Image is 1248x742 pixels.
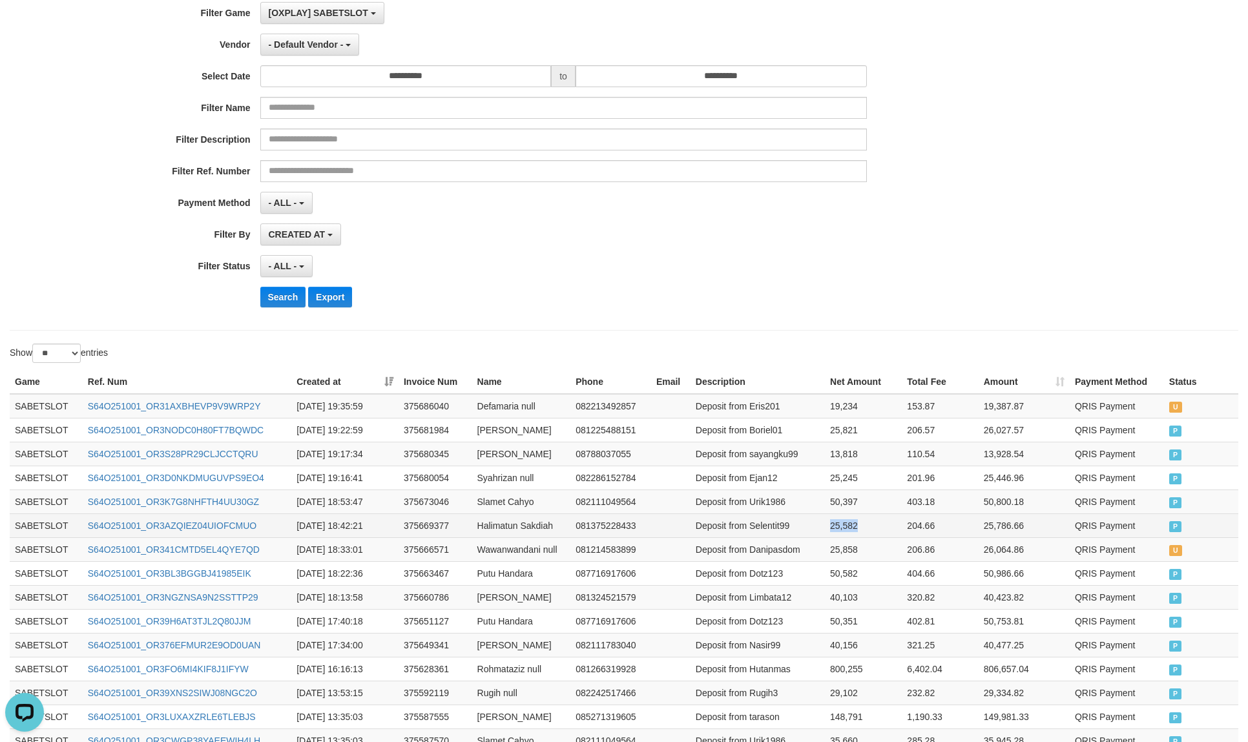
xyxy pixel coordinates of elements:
td: [DATE] 18:33:01 [291,537,399,561]
td: 153.87 [902,394,978,418]
td: Deposit from Eris201 [691,394,825,418]
td: 1,190.33 [902,705,978,728]
td: 375663467 [399,561,472,585]
span: UNPAID [1169,402,1182,413]
td: 13,928.54 [979,442,1070,466]
td: 375686040 [399,394,472,418]
td: 19,234 [825,394,902,418]
td: SABETSLOT [10,657,83,681]
td: SABETSLOT [10,418,83,442]
button: [OXPLAY] SABETSLOT [260,2,384,24]
td: QRIS Payment [1070,609,1164,633]
td: 25,786.66 [979,513,1070,537]
td: [DATE] 18:22:36 [291,561,399,585]
th: Status [1164,370,1238,394]
a: S64O251001_OR39H6AT3TJL2Q80JJM [88,616,251,626]
td: 206.57 [902,418,978,442]
td: 082286152784 [570,466,651,490]
td: 375681984 [399,418,472,442]
td: 19,387.87 [979,394,1070,418]
td: Deposit from Ejan12 [691,466,825,490]
th: Total Fee [902,370,978,394]
td: [DATE] 19:35:59 [291,394,399,418]
td: [PERSON_NAME] [472,705,571,728]
td: Putu Handara [472,561,571,585]
td: 25,582 [825,513,902,537]
td: Deposit from Selentit99 [691,513,825,537]
td: SABETSLOT [10,561,83,585]
span: PAID [1169,569,1182,580]
td: Rugih null [472,681,571,705]
td: [DATE] 18:13:58 [291,585,399,609]
span: PAID [1169,449,1182,460]
td: SABETSLOT [10,633,83,657]
td: 800,255 [825,657,902,681]
button: Search [260,287,306,307]
td: 50,800.18 [979,490,1070,513]
span: PAID [1169,688,1182,699]
td: Defamaria null [472,394,571,418]
td: Deposit from Rugih3 [691,681,825,705]
td: Deposit from Hutanmas [691,657,825,681]
td: QRIS Payment [1070,585,1164,609]
th: Created at: activate to sort column ascending [291,370,399,394]
td: 404.66 [902,561,978,585]
td: [PERSON_NAME] [472,418,571,442]
th: Net Amount [825,370,902,394]
td: SABETSLOT [10,513,83,537]
span: to [551,65,576,87]
td: 204.66 [902,513,978,537]
button: - ALL - [260,192,313,214]
td: 085271319605 [570,705,651,728]
td: 13,818 [825,442,902,466]
span: PAID [1169,712,1182,723]
td: QRIS Payment [1070,418,1164,442]
td: QRIS Payment [1070,705,1164,728]
td: [PERSON_NAME] [472,442,571,466]
td: SABETSLOT [10,442,83,466]
td: Deposit from Dotz123 [691,561,825,585]
td: Deposit from Limbata12 [691,585,825,609]
td: SABETSLOT [10,466,83,490]
a: S64O251001_OR39XNS2SIWJ08NGC2O [88,688,257,698]
td: 375660786 [399,585,472,609]
td: 375592119 [399,681,472,705]
td: 375680054 [399,466,472,490]
td: QRIS Payment [1070,490,1164,513]
td: 26,064.86 [979,537,1070,561]
td: [DATE] 16:16:13 [291,657,399,681]
td: SABETSLOT [10,394,83,418]
td: 40,156 [825,633,902,657]
td: 40,103 [825,585,902,609]
td: 081375228433 [570,513,651,537]
td: QRIS Payment [1070,681,1164,705]
th: Game [10,370,83,394]
td: QRIS Payment [1070,513,1164,537]
td: 29,334.82 [979,681,1070,705]
td: SABETSLOT [10,585,83,609]
a: S64O251001_OR31AXBHEVP9V9WRP2Y [88,401,261,411]
td: SABETSLOT [10,609,83,633]
td: Slamet Cahyo [472,490,571,513]
td: 081214583899 [570,537,651,561]
a: S64O251001_OR341CMTD5EL4QYE7QD [88,544,260,555]
td: 375587555 [399,705,472,728]
span: [OXPLAY] SABETSLOT [269,8,368,18]
td: 110.54 [902,442,978,466]
td: QRIS Payment [1070,394,1164,418]
td: 50,397 [825,490,902,513]
td: Deposit from sayangku99 [691,442,825,466]
td: 148,791 [825,705,902,728]
button: - Default Vendor - [260,34,360,56]
td: QRIS Payment [1070,537,1164,561]
span: - ALL - [269,261,297,271]
td: SABETSLOT [10,681,83,705]
td: 25,446.96 [979,466,1070,490]
td: 40,423.82 [979,585,1070,609]
td: QRIS Payment [1070,633,1164,657]
span: - Default Vendor - [269,39,344,50]
span: PAID [1169,593,1182,604]
td: 087716917606 [570,609,651,633]
td: [DATE] 17:40:18 [291,609,399,633]
a: S64O251001_OR3K7G8NHFTH4UU30GZ [88,497,259,507]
